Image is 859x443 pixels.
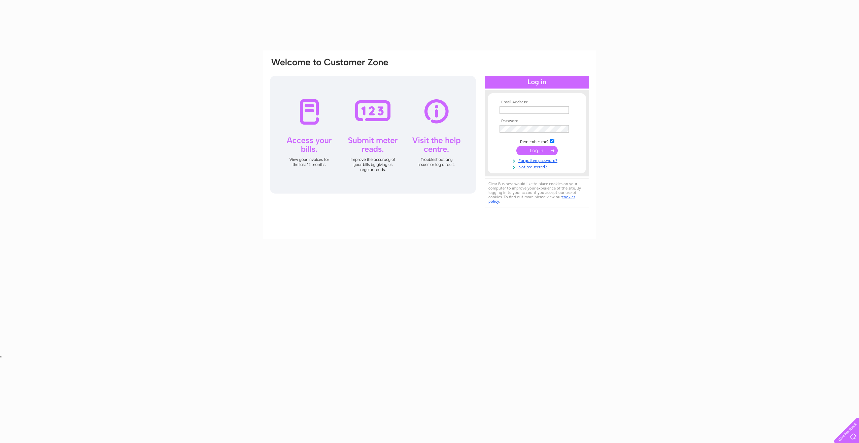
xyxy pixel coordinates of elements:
[516,146,558,155] input: Submit
[498,100,576,105] th: Email Address:
[500,157,576,163] a: Forgotten password?
[488,195,575,204] a: cookies policy
[485,178,589,207] div: Clear Business would like to place cookies on your computer to improve your experience of the sit...
[498,119,576,124] th: Password:
[498,138,576,144] td: Remember me?
[500,163,576,170] a: Not registered?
